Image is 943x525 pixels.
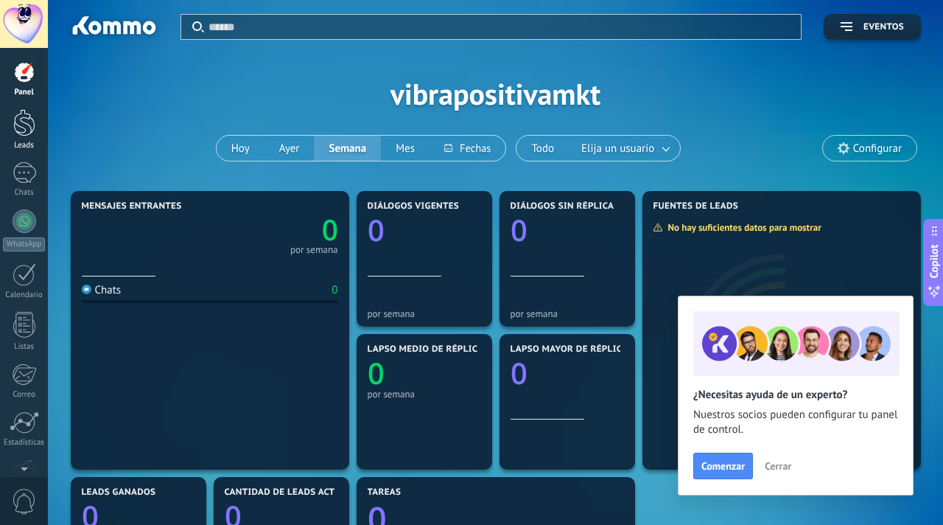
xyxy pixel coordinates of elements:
[758,455,798,477] button: Cerrar
[368,344,484,355] span: Lapso medio de réplica
[3,342,46,352] div: Listas
[82,487,156,498] span: Leads ganados
[290,246,338,254] div: por semana
[653,201,739,212] span: Fuentes de leads
[82,283,122,297] div: Chats
[693,408,898,437] span: Nuestros socios pueden configurar tu panel de control.
[578,139,657,159] span: Elija un usuario
[516,136,569,161] button: Todo
[3,141,46,150] div: Leads
[3,188,46,198] div: Chats
[314,136,381,161] button: Semana
[693,453,753,479] button: Comenzar
[3,88,46,97] div: Panel
[321,210,337,249] text: 0
[511,344,628,355] span: Lapso mayor de réplica
[693,388,898,402] h2: ¿Necesitas ayuda de un experto?
[511,352,527,393] text: 0
[217,136,264,161] button: Hoy
[863,22,904,32] span: Eventos
[927,245,942,279] span: Copilot
[368,201,460,212] span: Diálogos vigentes
[264,136,315,161] button: Ayer
[653,221,832,234] div: No hay suficientes datos para mostrar
[824,14,921,40] button: Eventos
[3,237,45,251] div: WhatsApp
[332,283,337,297] div: 0
[511,209,527,250] text: 0
[82,201,182,212] span: Mensajes entrantes
[368,209,385,250] text: 0
[368,308,481,319] div: por semana
[3,390,46,400] div: Correo
[569,136,680,161] button: Elija un usuario
[82,285,91,294] img: Chats
[430,136,505,161] button: Fechas
[210,210,338,249] a: 0
[225,487,357,498] span: Cantidad de leads activos
[765,461,791,471] span: Cerrar
[368,389,481,400] div: por semana
[511,201,614,212] span: Diálogos sin réplica
[3,291,46,300] div: Calendario
[3,438,46,448] div: Estadísticas
[701,461,745,471] span: Comenzar
[853,142,902,155] span: Configurar
[368,487,402,498] span: Tareas
[368,352,385,393] text: 0
[511,308,624,319] div: por semana
[381,136,430,161] button: Mes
